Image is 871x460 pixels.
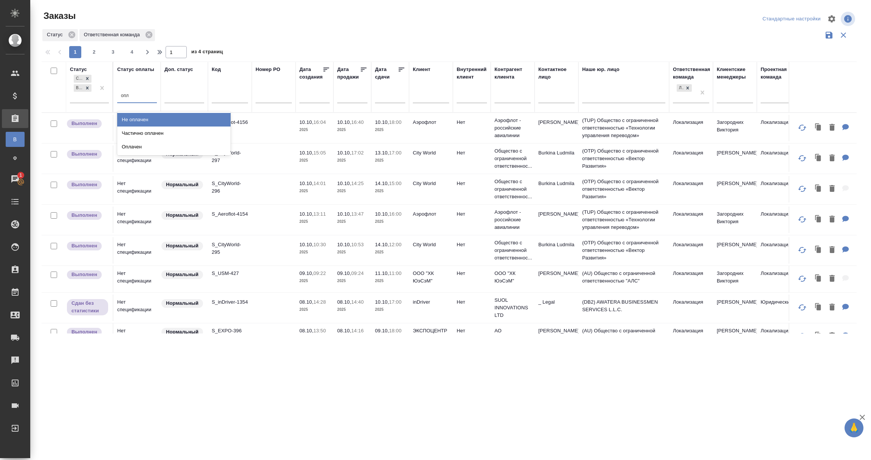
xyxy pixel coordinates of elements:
[84,31,143,39] p: Ответственная команда
[299,66,322,81] div: Дата создания
[578,323,669,350] td: (AU) Общество с ограниченной ответственностью "АЛС"
[212,327,248,335] p: S_EXPO-396
[2,170,28,188] a: 1
[212,210,248,218] p: S_Aeroflot-4154
[161,241,204,251] div: Статус по умолчанию для стандартных заказов
[166,328,198,336] p: Нормальный
[757,266,801,292] td: Локализация
[457,241,487,249] p: Нет
[9,154,21,162] span: Ф
[413,327,449,335] p: ЭКСПОЦЕНТР
[351,119,364,125] p: 16:40
[494,66,531,81] div: Контрагент клиента
[836,28,851,42] button: Сбросить фильтры
[713,266,757,292] td: Загородних Виктория
[337,277,367,285] p: 2025
[212,270,248,277] p: S_USM-427
[535,237,578,264] td: Burkina Ludmila
[494,208,531,231] p: Аэрофлот - российские авиалинии
[457,119,487,126] p: Нет
[823,10,841,28] span: Настроить таблицу
[212,241,248,256] p: S_CityWorld-295
[299,181,313,186] p: 10.10,
[66,149,109,159] div: Выставляет ПМ после сдачи и проведения начислений. Последний этап для ПМа
[494,117,531,139] p: Аэрофлот - российские авиалинии
[299,328,313,333] p: 08.10,
[375,218,405,225] p: 2025
[117,113,231,127] div: Не оплачен
[457,180,487,187] p: Нет
[389,181,401,186] p: 15:00
[15,171,26,179] span: 1
[457,149,487,157] p: Нет
[848,420,860,436] span: 🙏
[375,126,405,134] p: 2025
[313,270,326,276] p: 09:22
[6,151,25,166] a: Ф
[299,211,313,217] p: 10.10,
[70,66,87,73] div: Статус
[71,211,97,219] p: Выполнен
[66,119,109,129] div: Выставляет ПМ после сдачи и проведения начислений. Последний этап для ПМа
[578,174,669,204] td: (OTP) Общество с ограниченной ответственностью «Вектор Развития»
[351,270,364,276] p: 09:24
[337,306,367,313] p: 2025
[669,176,713,202] td: Локализация
[375,157,405,164] p: 2025
[299,119,313,125] p: 10.10,
[494,270,531,285] p: ООО "ХК ЮэСэМ"
[538,66,575,81] div: Контактное лицо
[74,84,83,92] div: Выполнен
[71,150,97,158] p: Выполнен
[337,187,367,195] p: 2025
[793,241,811,259] button: Обновить
[389,242,401,247] p: 12:00
[73,83,92,93] div: Сдан без статистики, Выполнен
[457,298,487,306] p: Нет
[47,31,65,39] p: Статус
[299,299,313,305] p: 08.10,
[811,242,826,258] button: Клонировать
[166,181,198,188] p: Нормальный
[389,150,401,156] p: 17:00
[811,212,826,227] button: Клонировать
[71,299,104,315] p: Сдан без статистики
[669,207,713,233] td: Локализация
[811,329,826,344] button: Клонировать
[337,299,351,305] p: 08.10,
[713,323,757,350] td: [PERSON_NAME]
[375,328,389,333] p: 09.10,
[375,150,389,156] p: 13.10,
[313,150,326,156] p: 15:05
[66,298,109,316] div: Выставляет ПМ, когда заказ сдан КМу, но начисления еще не проведены
[166,242,198,250] p: Нормальный
[669,115,713,141] td: Локализация
[389,270,401,276] p: 11:00
[673,66,710,81] div: Ответственная команда
[6,132,25,147] a: В
[582,66,620,73] div: Наше юр. лицо
[375,299,389,305] p: 10.10,
[578,235,669,266] td: (OTP) Общество с ограниченной ответственностью «Вектор Развития»
[299,126,330,134] p: 2025
[826,300,838,315] button: Удалить
[113,323,161,350] td: Нет спецификации
[299,277,330,285] p: 2025
[161,327,204,337] div: Статус по умолчанию для стандартных заказов
[351,328,364,333] p: 14:16
[299,150,313,156] p: 10.10,
[375,242,389,247] p: 14.10,
[389,299,401,305] p: 17:00
[535,115,578,141] td: [PERSON_NAME]
[669,295,713,321] td: Локализация
[757,295,801,321] td: Юридический
[535,145,578,172] td: Burkina Ludmila
[757,176,801,202] td: Локализация
[375,187,405,195] p: 2025
[117,66,154,73] div: Статус оплаты
[337,66,360,81] div: Дата продажи
[313,211,326,217] p: 13:11
[42,10,76,22] span: Заказы
[494,239,531,262] p: Общество с ограниченной ответственнос...
[313,119,326,125] p: 16:04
